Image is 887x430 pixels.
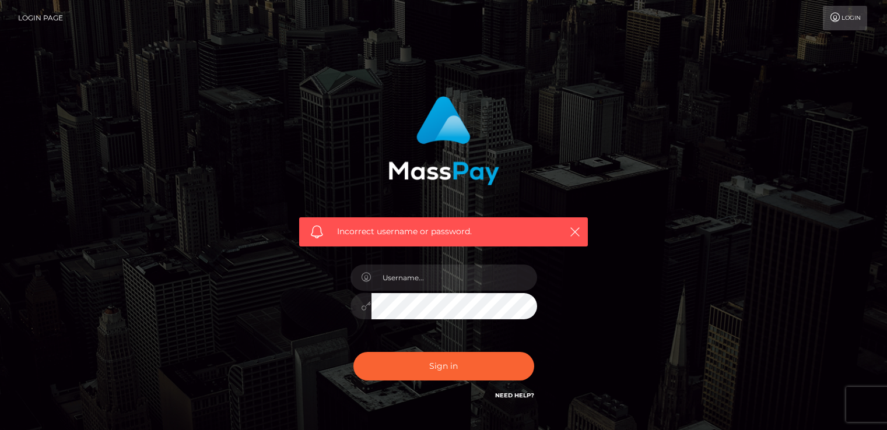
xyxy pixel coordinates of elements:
[388,96,499,185] img: MassPay Login
[495,392,534,399] a: Need Help?
[371,265,537,291] input: Username...
[353,352,534,380] button: Sign in
[18,6,63,30] a: Login Page
[823,6,867,30] a: Login
[337,225,550,238] span: Incorrect username or password.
